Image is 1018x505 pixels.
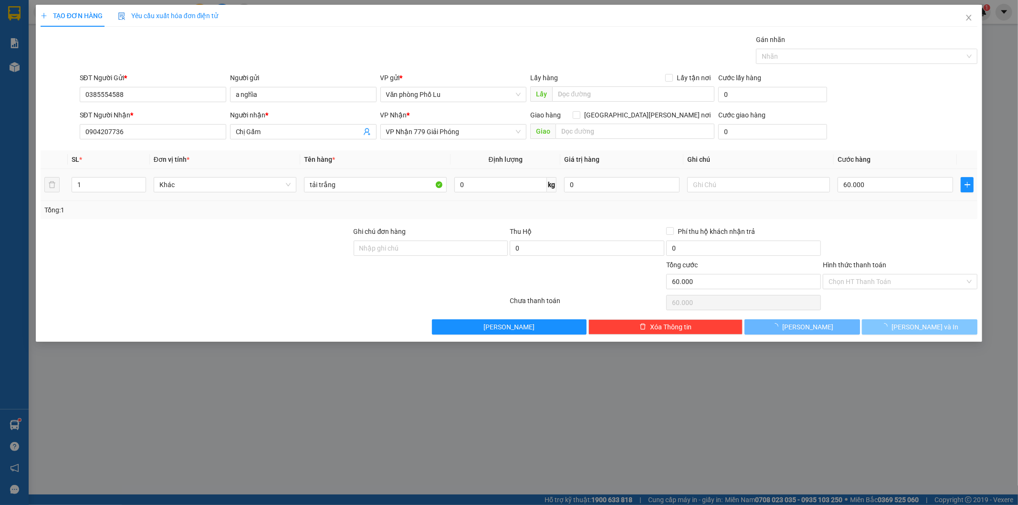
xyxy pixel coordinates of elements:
[44,177,60,192] button: delete
[386,87,521,102] span: Văn phòng Phố Lu
[509,295,666,312] div: Chưa thanh toán
[386,125,521,139] span: VP Nhận 779 Giải Phóng
[363,128,371,136] span: user-add
[380,73,527,83] div: VP gửi
[80,110,226,120] div: SĐT Người Nhận
[838,156,871,163] span: Cước hàng
[955,5,982,32] button: Close
[580,110,714,120] span: [GEOGRAPHIC_DATA][PERSON_NAME] nơi
[483,322,535,332] span: [PERSON_NAME]
[304,177,447,192] input: VD: Bàn, Ghế
[380,111,407,119] span: VP Nhận
[530,111,561,119] span: Giao hàng
[862,319,977,335] button: [PERSON_NAME] và In
[823,261,886,269] label: Hình thức thanh toán
[756,36,785,43] label: Gán nhãn
[718,124,827,139] input: Cước giao hàng
[432,319,587,335] button: [PERSON_NAME]
[44,205,393,215] div: Tổng: 1
[745,319,860,335] button: [PERSON_NAME]
[80,73,226,83] div: SĐT Người Gửi
[118,12,219,20] span: Yêu cầu xuất hóa đơn điện tử
[72,156,79,163] span: SL
[673,73,714,83] span: Lấy tận nơi
[718,74,761,82] label: Cước lấy hàng
[118,12,126,20] img: icon
[354,228,406,235] label: Ghi chú đơn hàng
[530,86,552,102] span: Lấy
[718,87,827,102] input: Cước lấy hàng
[588,319,743,335] button: deleteXóa Thông tin
[552,86,714,102] input: Dọc đường
[530,74,558,82] span: Lấy hàng
[547,177,556,192] span: kg
[640,323,646,331] span: delete
[718,111,766,119] label: Cước giao hàng
[666,261,698,269] span: Tổng cước
[782,322,833,332] span: [PERSON_NAME]
[965,14,973,21] span: close
[41,12,47,19] span: plus
[564,177,680,192] input: 0
[892,322,958,332] span: [PERSON_NAME] và In
[159,178,291,192] span: Khác
[489,156,523,163] span: Định lượng
[687,177,830,192] input: Ghi Chú
[683,150,834,169] th: Ghi chú
[304,156,335,163] span: Tên hàng
[772,323,782,330] span: loading
[230,110,377,120] div: Người nhận
[650,322,692,332] span: Xóa Thông tin
[556,124,714,139] input: Dọc đường
[154,156,189,163] span: Đơn vị tính
[530,124,556,139] span: Giao
[354,241,508,256] input: Ghi chú đơn hàng
[961,177,974,192] button: plus
[564,156,599,163] span: Giá trị hàng
[230,73,377,83] div: Người gửi
[881,323,892,330] span: loading
[674,226,759,237] span: Phí thu hộ khách nhận trả
[961,181,973,189] span: plus
[41,12,103,20] span: TẠO ĐƠN HÀNG
[510,228,532,235] span: Thu Hộ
